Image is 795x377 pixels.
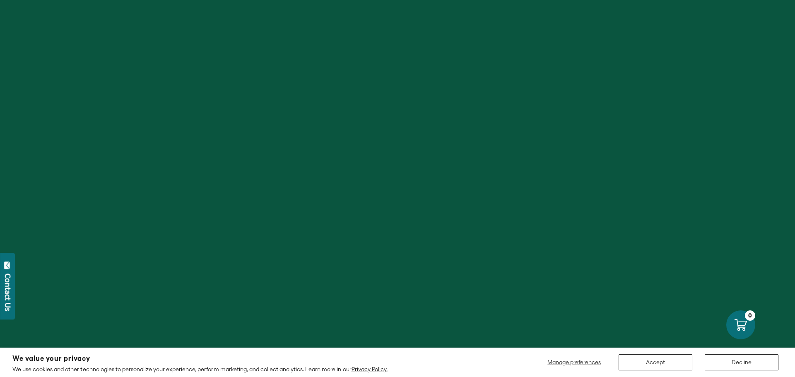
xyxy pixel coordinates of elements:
[12,355,388,362] h2: We value your privacy
[12,365,388,373] p: We use cookies and other technologies to personalize your experience, perform marketing, and coll...
[705,354,778,370] button: Decline
[619,354,692,370] button: Accept
[4,274,12,311] div: Contact Us
[542,354,606,370] button: Manage preferences
[547,359,601,365] span: Manage preferences
[352,366,388,372] a: Privacy Policy.
[745,310,755,321] div: 0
